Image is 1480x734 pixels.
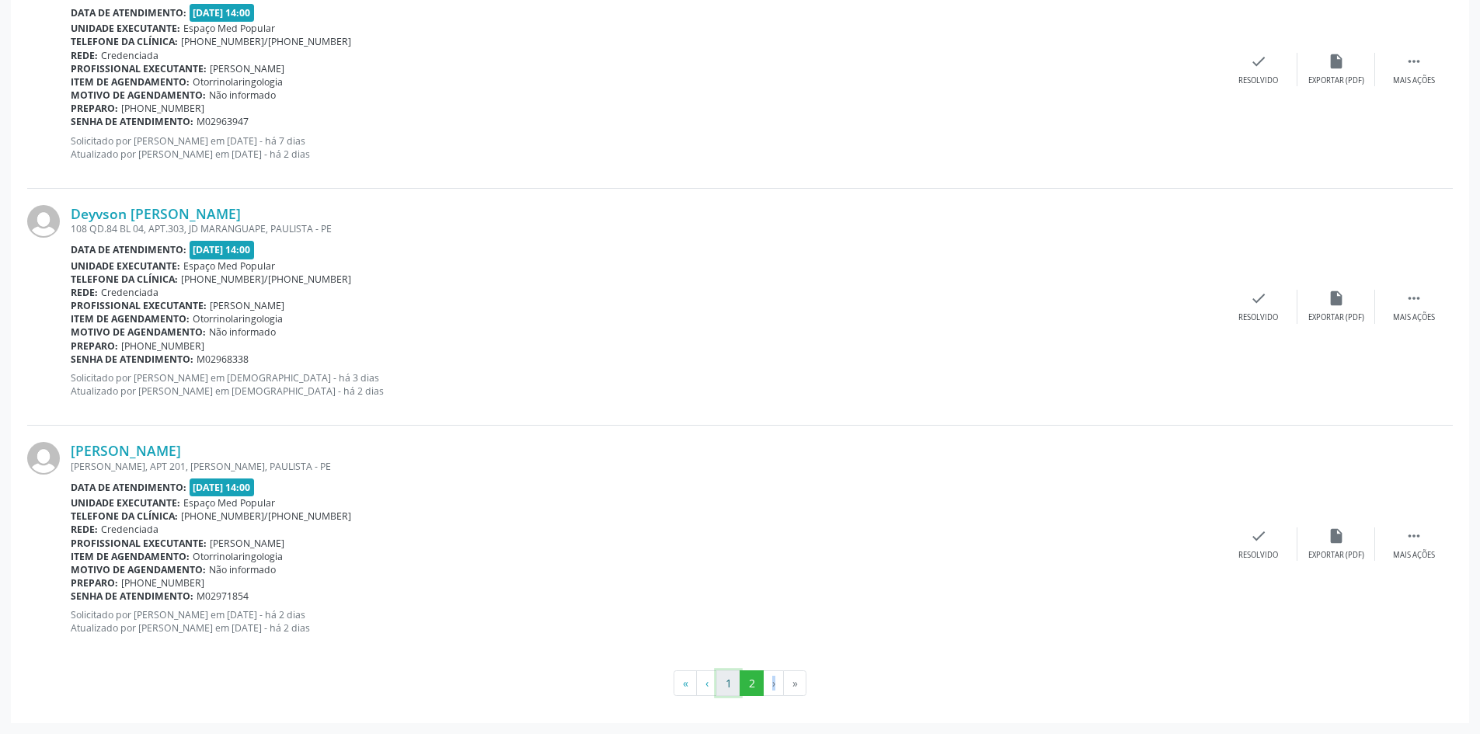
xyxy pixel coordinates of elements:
span: Credenciada [101,49,158,62]
b: Data de atendimento: [71,243,186,256]
b: Motivo de agendamento: [71,563,206,576]
span: [PERSON_NAME] [210,537,284,550]
span: M02968338 [197,353,249,366]
span: Não informado [209,325,276,339]
b: Preparo: [71,339,118,353]
div: Mais ações [1393,550,1435,561]
span: Otorrinolaringologia [193,550,283,563]
b: Rede: [71,523,98,536]
b: Motivo de agendamento: [71,325,206,339]
div: Exportar (PDF) [1308,312,1364,323]
button: Go to first page [674,670,697,697]
div: Resolvido [1238,312,1278,323]
b: Rede: [71,286,98,299]
span: [PERSON_NAME] [210,62,284,75]
i: check [1250,290,1267,307]
i: check [1250,53,1267,70]
span: [PHONE_NUMBER] [121,576,204,590]
div: Mais ações [1393,75,1435,86]
div: Exportar (PDF) [1308,550,1364,561]
span: [PHONE_NUMBER] [121,102,204,115]
b: Rede: [71,49,98,62]
b: Item de agendamento: [71,75,190,89]
span: Espaço Med Popular [183,22,275,35]
b: Profissional executante: [71,537,207,550]
b: Preparo: [71,102,118,115]
b: Item de agendamento: [71,550,190,563]
b: Data de atendimento: [71,481,186,494]
p: Solicitado por [PERSON_NAME] em [DATE] - há 2 dias Atualizado por [PERSON_NAME] em [DATE] - há 2 ... [71,608,1220,635]
i: insert_drive_file [1328,290,1345,307]
b: Telefone da clínica: [71,510,178,523]
span: [PERSON_NAME] [210,299,284,312]
button: Go to previous page [696,670,717,697]
span: [PHONE_NUMBER]/[PHONE_NUMBER] [181,273,351,286]
b: Unidade executante: [71,22,180,35]
span: [DATE] 14:00 [190,478,255,496]
span: [PHONE_NUMBER]/[PHONE_NUMBER] [181,35,351,48]
b: Preparo: [71,576,118,590]
i:  [1405,53,1423,70]
b: Item de agendamento: [71,312,190,325]
img: img [27,442,60,475]
span: Credenciada [101,523,158,536]
i: insert_drive_file [1328,527,1345,544]
span: [DATE] 14:00 [190,4,255,22]
b: Motivo de agendamento: [71,89,206,102]
i:  [1405,290,1423,307]
b: Profissional executante: [71,62,207,75]
p: Solicitado por [PERSON_NAME] em [DEMOGRAPHIC_DATA] - há 3 dias Atualizado por [PERSON_NAME] em [D... [71,371,1220,398]
span: Não informado [209,89,276,102]
b: Senha de atendimento: [71,115,193,128]
span: Espaço Med Popular [183,259,275,273]
b: Unidade executante: [71,259,180,273]
i: insert_drive_file [1328,53,1345,70]
div: Resolvido [1238,75,1278,86]
span: M02971854 [197,590,249,603]
span: Otorrinolaringologia [193,75,283,89]
span: Espaço Med Popular [183,496,275,510]
button: Go to page 1 [716,670,740,697]
a: [PERSON_NAME] [71,442,181,459]
span: [PHONE_NUMBER]/[PHONE_NUMBER] [181,510,351,523]
div: Resolvido [1238,550,1278,561]
span: [DATE] 14:00 [190,241,255,259]
img: img [27,205,60,238]
b: Senha de atendimento: [71,590,193,603]
a: Deyvson [PERSON_NAME] [71,205,241,222]
i:  [1405,527,1423,544]
div: [PERSON_NAME], APT 201, [PERSON_NAME], PAULISTA - PE [71,460,1220,473]
b: Data de atendimento: [71,6,186,19]
div: Mais ações [1393,312,1435,323]
b: Telefone da clínica: [71,35,178,48]
p: Solicitado por [PERSON_NAME] em [DATE] - há 7 dias Atualizado por [PERSON_NAME] em [DATE] - há 2 ... [71,134,1220,161]
b: Telefone da clínica: [71,273,178,286]
ul: Pagination [27,670,1453,697]
b: Profissional executante: [71,299,207,312]
b: Senha de atendimento: [71,353,193,366]
span: [PHONE_NUMBER] [121,339,204,353]
div: Exportar (PDF) [1308,75,1364,86]
div: 108 QD.84 BL 04, APT.303, JD MARANGUAPE, PAULISTA - PE [71,222,1220,235]
span: M02963947 [197,115,249,128]
span: Credenciada [101,286,158,299]
i: check [1250,527,1267,544]
span: Não informado [209,563,276,576]
span: Otorrinolaringologia [193,312,283,325]
b: Unidade executante: [71,496,180,510]
button: Go to page 2 [740,670,764,697]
